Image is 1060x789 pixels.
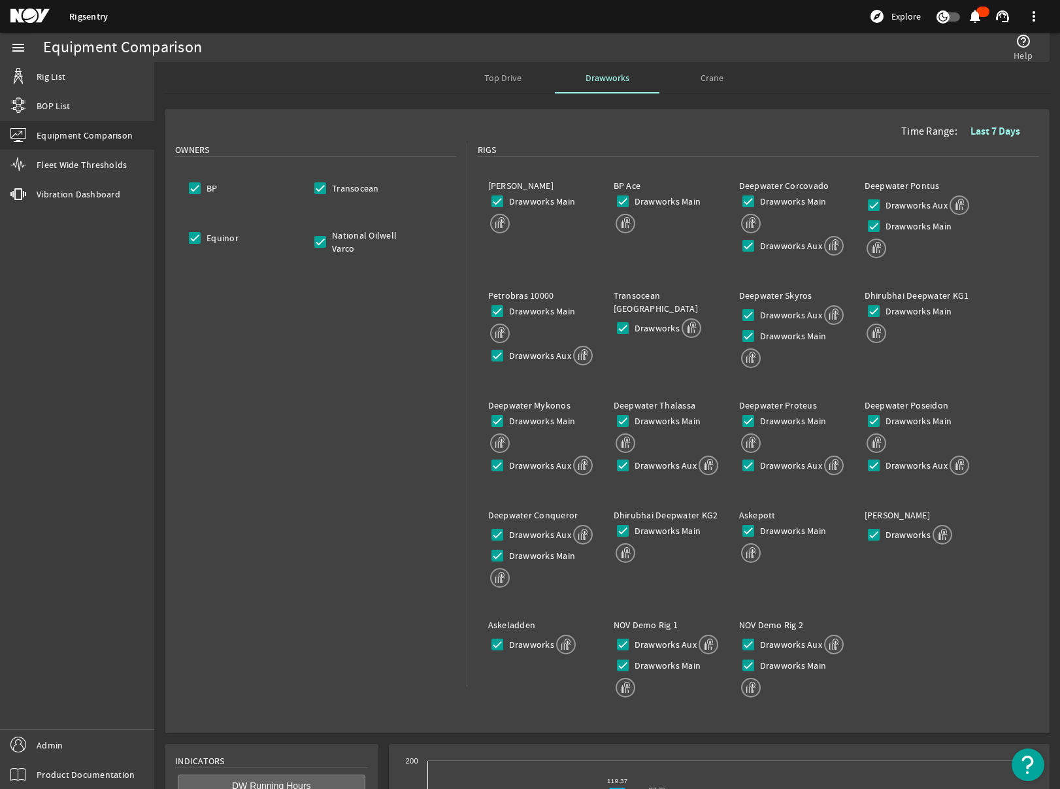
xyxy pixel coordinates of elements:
label: Petrobras 10000 [488,290,554,301]
label: Drawworks [883,528,931,541]
text: 119.37 [607,777,627,784]
label: NOV Demo Rig 2 [739,619,804,631]
label: Deepwater Proteus [739,399,817,411]
label: Drawworks Main [632,414,701,428]
b: Last 7 Days [970,124,1020,138]
label: Drawworks Main [883,414,952,428]
label: Deepwater Poseidon [865,399,949,411]
mat-icon: menu [10,40,26,56]
span: Help [1014,49,1033,62]
label: [PERSON_NAME] [488,180,554,192]
span: Admin [37,739,63,752]
label: BP Ace [614,180,641,192]
label: NOV Demo Rig 1 [614,619,678,631]
div: Time Range: [901,120,1039,143]
span: Product Documentation [37,768,135,781]
label: Drawworks Main [883,220,952,233]
label: Drawworks Aux [506,459,571,472]
label: Transocean [329,182,379,195]
label: Deepwater Conqueror [488,509,578,521]
label: Drawworks Aux [757,638,822,651]
label: [PERSON_NAME] [865,509,930,521]
label: Deepwater Skyros [739,290,812,301]
label: Askeladden [488,619,536,631]
label: Drawworks Main [632,524,701,537]
label: Drawworks Aux [883,199,948,212]
label: Drawworks Main [757,524,827,537]
label: Drawworks Main [757,195,827,208]
label: Drawworks Aux [757,459,822,472]
label: Drawworks Main [506,305,576,318]
label: Dhirubhai Deepwater KG1 [865,290,969,301]
span: Indicators [175,754,225,767]
label: Drawworks Main [506,549,576,562]
label: Drawworks Aux [757,309,822,322]
button: Open Resource Center [1012,748,1044,781]
label: National Oilwell Varco [329,229,416,255]
label: Drawworks Main [757,414,827,428]
label: Drawworks Main [757,329,827,343]
label: Deepwater Mykonos [488,399,571,411]
mat-icon: notifications [967,8,983,24]
label: Drawworks Aux [632,459,697,472]
label: Equinor [204,231,239,244]
mat-icon: support_agent [995,8,1010,24]
label: Drawworks Main [883,305,952,318]
button: Explore [864,6,926,27]
span: Equipment Comparison [37,129,133,142]
label: Drawworks Main [632,659,701,672]
label: Drawworks Aux [632,638,697,651]
a: Rigsentry [69,10,108,23]
span: Rig List [37,70,65,83]
span: Crane [701,73,723,82]
text: 200 [405,757,418,765]
mat-icon: help_outline [1016,33,1031,49]
label: Deepwater Thalassa [614,399,696,411]
label: Drawworks Main [506,195,576,208]
div: Equipment Comparison [43,41,202,54]
label: Drawworks [506,638,554,651]
label: Drawworks Main [632,195,701,208]
button: more_vert [1018,1,1050,32]
span: Top Drive [484,73,522,82]
label: Dhirubhai Deepwater KG2 [614,509,718,521]
span: Rigs [478,143,497,156]
label: BP [204,182,218,195]
label: Deepwater Pontus [865,180,940,192]
mat-icon: vibration [10,186,26,202]
label: Transocean [GEOGRAPHIC_DATA] [614,290,698,314]
span: Fleet Wide Thresholds [37,158,127,171]
mat-icon: explore [869,8,885,24]
button: Last 7 Days [960,120,1031,143]
span: Drawworks [586,73,629,82]
label: Drawworks Aux [757,239,822,252]
span: BOP List [37,99,70,112]
label: Drawworks Aux [883,459,948,472]
label: Drawworks Aux [506,528,571,541]
label: Drawworks Main [757,659,827,672]
span: Explore [891,10,921,23]
label: Drawworks [632,322,680,335]
label: Askepott [739,509,776,521]
span: Owners [175,143,210,156]
label: Drawworks Main [506,414,576,428]
label: Drawworks Aux [506,349,571,362]
label: Deepwater Corcovado [739,180,829,192]
span: Vibration Dashboard [37,188,120,201]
